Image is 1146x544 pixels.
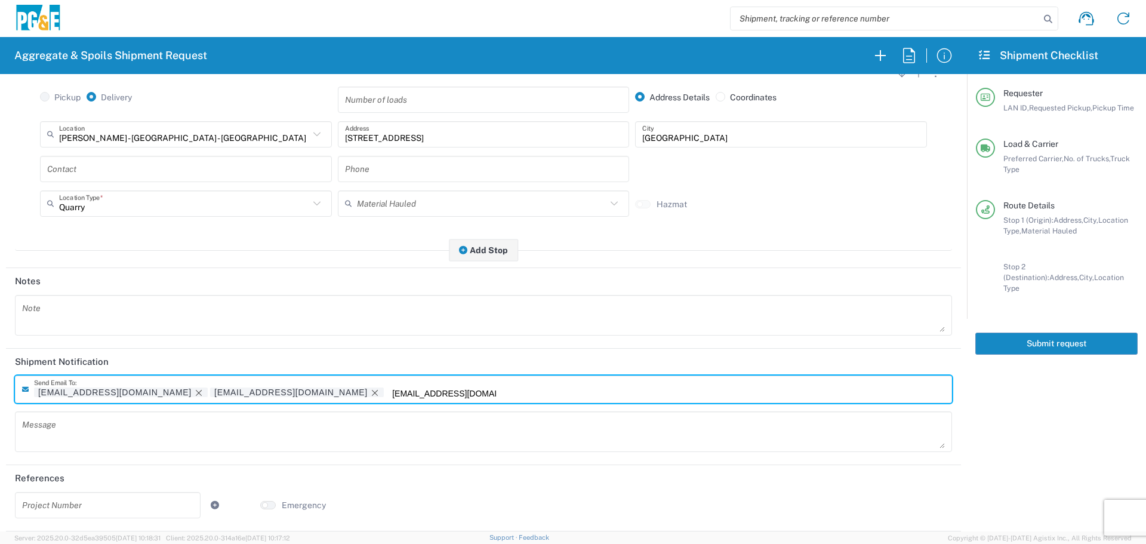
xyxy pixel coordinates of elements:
[116,534,161,542] span: [DATE] 10:18:31
[1003,139,1058,149] span: Load & Carrier
[975,333,1138,355] button: Submit request
[207,497,223,514] a: Add Reference
[1049,273,1079,282] span: Address,
[449,239,518,261] button: Add Stop
[635,92,710,103] label: Address Details
[14,5,62,33] img: pge
[1053,216,1083,225] span: Address,
[1003,154,1064,163] span: Preferred Carrier,
[1003,103,1029,112] span: LAN ID,
[948,533,1132,543] span: Copyright © [DATE]-[DATE] Agistix Inc., All Rights Reserved
[15,472,64,484] h2: References
[38,388,204,398] div: skkj@pge.com
[15,275,41,287] h2: Notes
[657,199,687,210] label: Hazmat
[245,534,290,542] span: [DATE] 10:17:12
[1003,262,1049,282] span: Stop 2 (Destination):
[716,92,777,103] label: Coordinates
[214,388,368,398] div: GCSpoilsTruckRequest@pge.com
[978,48,1098,63] h2: Shipment Checklist
[282,500,326,511] label: Emergency
[1003,88,1043,98] span: Requester
[166,534,290,542] span: Client: 2025.20.0-314a16e
[1064,154,1110,163] span: No. of Trucks,
[1083,216,1098,225] span: City,
[214,388,380,398] div: GCSpoilsTruckRequest@pge.com
[1003,201,1055,210] span: Route Details
[1092,103,1134,112] span: Pickup Time
[489,534,519,541] a: Support
[192,388,204,398] delete-icon: Remove tag
[1003,216,1053,225] span: Stop 1 (Origin):
[14,534,161,542] span: Server: 2025.20.0-32d5ea39505
[519,534,549,541] a: Feedback
[38,388,192,398] div: skkj@pge.com
[14,48,207,63] h2: Aggregate & Spoils Shipment Request
[1029,103,1092,112] span: Requested Pickup,
[1079,273,1094,282] span: City,
[368,388,380,398] delete-icon: Remove tag
[1021,226,1077,235] span: Material Hauled
[731,7,1040,30] input: Shipment, tracking or reference number
[15,356,109,368] h2: Shipment Notification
